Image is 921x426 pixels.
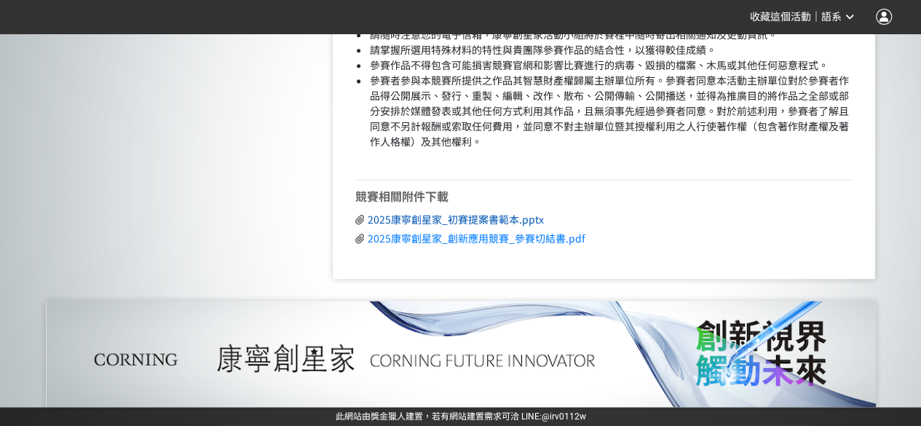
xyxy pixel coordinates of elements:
div: 競賽相關附件下載 [355,187,853,205]
span: 語系 [821,11,842,23]
a: 2025康寧創星家_創新應用競賽_參賽切結書.pdf [367,231,585,245]
span: 可洽 LINE: [336,411,586,422]
li: 參賽者參與本競賽所提供之作品其智慧財產權歸屬主辦單位所有。參賽者同意本活動主辦單位對於參賽者作品得公開展示、發行、重製、編輯、改作、散布、公開傳輸、公開播送，並得為推廣目的將作品之全部或部分安排... [369,73,853,165]
a: 此網站由獎金獵人建置，若有網站建置需求 [336,411,502,422]
span: ｜ [811,9,821,25]
li: 請隨時注意您的電子信箱，康寧創星家活動小組將於賽程中隨時寄出相關通知及更動資訊。 [369,27,853,42]
li: 請掌握所選用特殊材料的特性與貴團隊參賽作品的結合性，以獲得較佳成績。 [369,42,853,58]
span: 收藏這個活動 [750,11,811,23]
a: @irv0112w [542,411,586,422]
img: 5ccf6616-650f-4edf-86c4-77969394d0bc.png [46,301,876,407]
a: 2025康寧創星家_初賽提案書範本.pptx [367,212,543,226]
li: 參賽作品不得包含可能損害競賽官網和影響比賽進行的病毒、毀損的檔案、木馬或其他任何惡意程式。 [369,58,853,73]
